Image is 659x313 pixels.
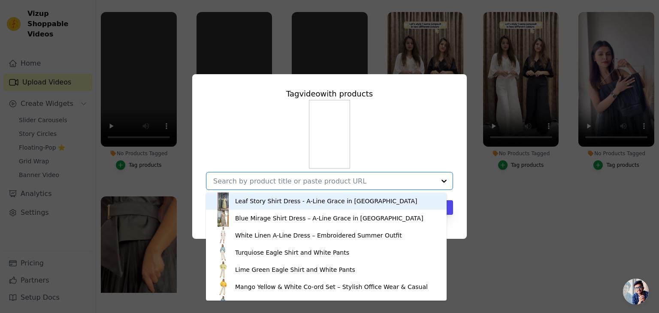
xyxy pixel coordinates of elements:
div: Turquiose Eagle Shirt and White Pants [235,248,349,257]
img: product thumbnail [215,227,232,244]
div: White Linen A-Line Dress – Embroidered Summer Outfit [235,231,402,240]
div: Blue Mirage Shirt Dress – A-Line Grace in [GEOGRAPHIC_DATA] [235,214,423,223]
img: product thumbnail [215,193,232,210]
div: Lime Green Eagle Shirt and White Pants [235,265,355,274]
img: product thumbnail [215,210,232,227]
img: product thumbnail [215,278,232,295]
input: Search by product title or paste product URL [213,177,435,185]
img: product thumbnail [215,244,232,261]
div: Tag video with products [206,88,453,100]
div: Leaf Story Shirt Dress - A-Line Grace in [GEOGRAPHIC_DATA] [235,197,417,205]
div: Open chat [623,279,649,304]
img: product thumbnail [215,261,232,278]
img: product thumbnail [215,295,232,313]
div: Turquoise Blue Kurta Set – Embroidered Satin Ethnic Wear [235,300,409,308]
div: Mango Yellow & White Co-ord Set – Stylish Office Wear & Casual [235,283,428,291]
